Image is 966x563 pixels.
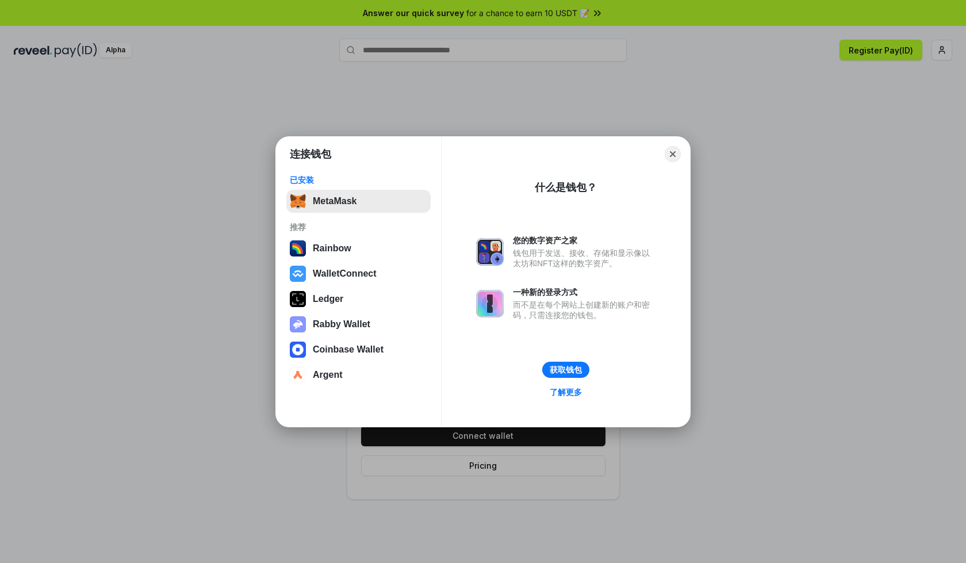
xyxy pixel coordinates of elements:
[313,294,343,304] div: Ledger
[286,190,431,213] button: MetaMask
[286,237,431,260] button: Rainbow
[476,238,504,266] img: svg+xml,%3Csvg%20xmlns%3D%22http%3A%2F%2Fwww.w3.org%2F2000%2Fsvg%22%20fill%3D%22none%22%20viewBox...
[543,385,589,400] a: 了解更多
[290,175,427,185] div: 已安装
[313,344,384,355] div: Coinbase Wallet
[290,342,306,358] img: svg+xml,%3Csvg%20width%3D%2228%22%20height%3D%2228%22%20viewBox%3D%220%200%2028%2028%22%20fill%3D...
[550,365,582,375] div: 获取钱包
[313,370,343,380] div: Argent
[550,387,582,397] div: 了解更多
[313,269,377,279] div: WalletConnect
[476,290,504,317] img: svg+xml,%3Csvg%20xmlns%3D%22http%3A%2F%2Fwww.w3.org%2F2000%2Fsvg%22%20fill%3D%22none%22%20viewBox...
[665,146,681,162] button: Close
[290,291,306,307] img: svg+xml,%3Csvg%20xmlns%3D%22http%3A%2F%2Fwww.w3.org%2F2000%2Fsvg%22%20width%3D%2228%22%20height%3...
[290,240,306,256] img: svg+xml,%3Csvg%20width%3D%22120%22%20height%3D%22120%22%20viewBox%3D%220%200%20120%20120%22%20fil...
[313,196,356,206] div: MetaMask
[290,222,427,232] div: 推荐
[290,367,306,383] img: svg+xml,%3Csvg%20width%3D%2228%22%20height%3D%2228%22%20viewBox%3D%220%200%2028%2028%22%20fill%3D...
[313,319,370,330] div: Rabby Wallet
[535,181,597,194] div: 什么是钱包？
[513,235,655,246] div: 您的数字资产之家
[286,288,431,311] button: Ledger
[542,362,589,378] button: 获取钱包
[513,300,655,320] div: 而不是在每个网站上创建新的账户和密码，只需连接您的钱包。
[286,262,431,285] button: WalletConnect
[313,243,351,254] div: Rainbow
[290,147,331,161] h1: 连接钱包
[513,287,655,297] div: 一种新的登录方式
[286,338,431,361] button: Coinbase Wallet
[513,248,655,269] div: 钱包用于发送、接收、存储和显示像以太坊和NFT这样的数字资产。
[290,193,306,209] img: svg+xml,%3Csvg%20fill%3D%22none%22%20height%3D%2233%22%20viewBox%3D%220%200%2035%2033%22%20width%...
[286,363,431,386] button: Argent
[286,313,431,336] button: Rabby Wallet
[290,266,306,282] img: svg+xml,%3Csvg%20width%3D%2228%22%20height%3D%2228%22%20viewBox%3D%220%200%2028%2028%22%20fill%3D...
[290,316,306,332] img: svg+xml,%3Csvg%20xmlns%3D%22http%3A%2F%2Fwww.w3.org%2F2000%2Fsvg%22%20fill%3D%22none%22%20viewBox...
